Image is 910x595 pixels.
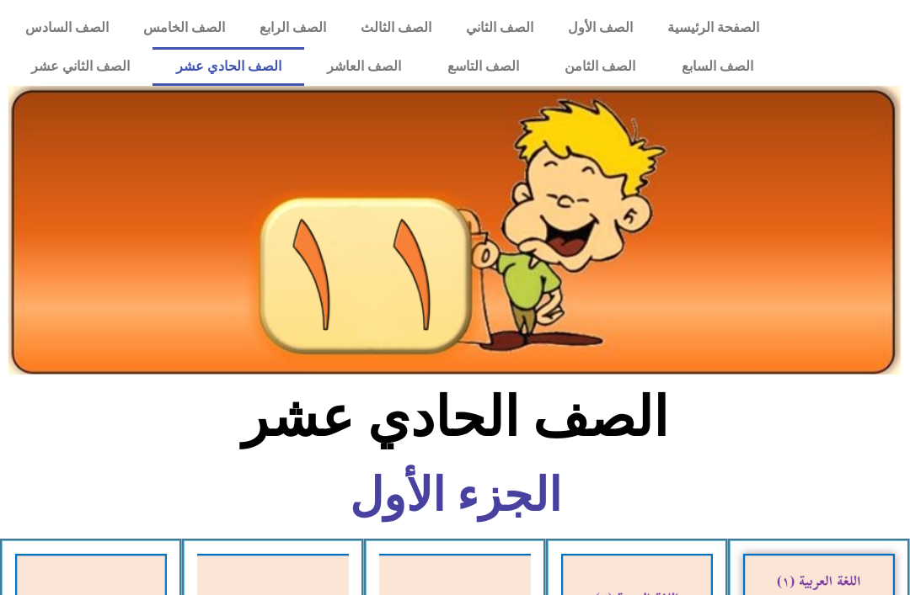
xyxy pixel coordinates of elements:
[448,8,550,47] a: الصف الثاني
[126,8,243,47] a: الصف الخامس
[177,472,734,518] h6: الجزء الأول
[304,47,425,86] a: الصف العاشر
[177,385,734,450] h2: الصف الحادي عشر
[243,8,344,47] a: الصف الرابع
[424,47,542,86] a: الصف التاسع
[542,47,659,86] a: الصف الثامن
[153,47,304,86] a: الصف الحادي عشر
[344,8,449,47] a: الصف الثالث
[8,47,153,86] a: الصف الثاني عشر
[550,8,650,47] a: الصف الأول
[8,8,126,47] a: الصف السادس
[658,47,776,86] a: الصف السابع
[650,8,776,47] a: الصفحة الرئيسية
